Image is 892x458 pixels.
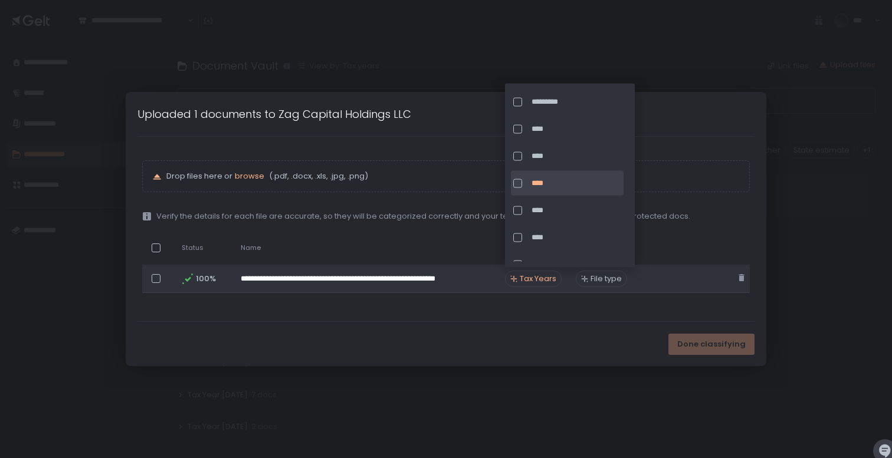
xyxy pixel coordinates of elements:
[156,211,690,222] span: Verify the details for each file are accurate, so they will be categorized correctly and your tea...
[196,274,215,284] span: 100%
[241,243,261,252] span: Name
[182,243,204,252] span: Status
[166,171,740,182] p: Drop files here or
[520,274,556,284] span: Tax Years
[235,171,264,182] button: browse
[267,171,368,182] span: (.pdf, .docx, .xls, .jpg, .png)
[137,106,411,122] h1: Uploaded 1 documents to Zag Capital Holdings LLC
[591,274,622,284] span: File type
